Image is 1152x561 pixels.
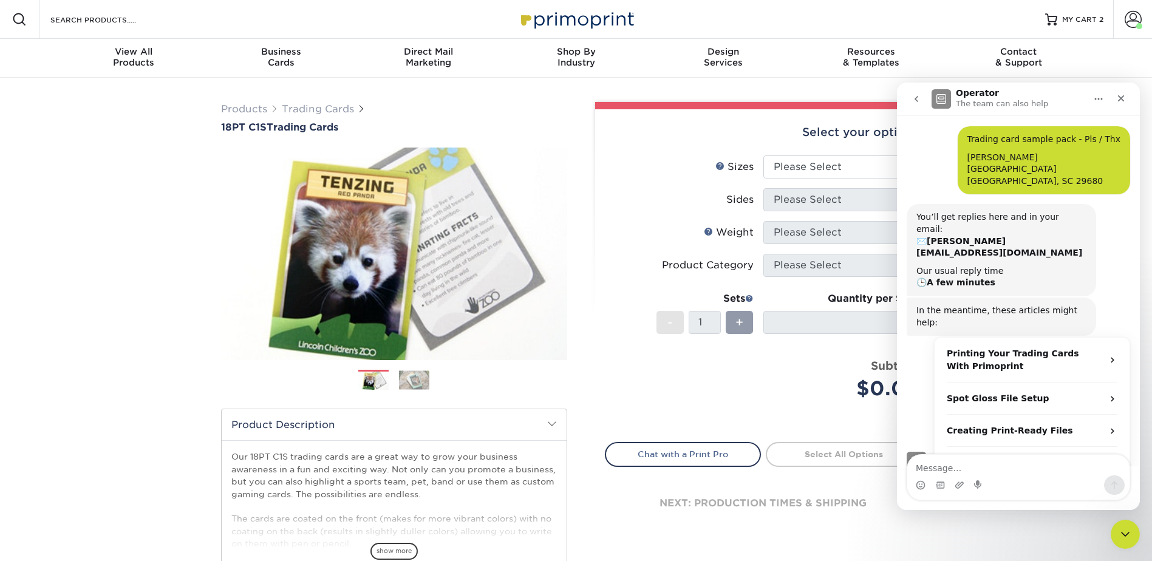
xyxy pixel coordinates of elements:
span: 18PT C1S [221,121,267,133]
span: + [735,313,743,331]
iframe: Intercom live chat [897,83,1140,510]
strong: Subtotal [871,359,921,372]
span: MY CART [1062,15,1097,25]
a: View AllProducts [60,39,208,78]
div: Services [650,46,797,68]
span: Design [650,46,797,57]
div: Sets [656,291,754,306]
a: Trading Cards [282,103,354,115]
div: Product Category [662,258,754,273]
img: Trading Cards 02 [399,370,429,389]
a: Chat with a Print Pro [605,442,761,466]
span: View All [60,46,208,57]
div: Sizes [715,160,754,174]
iframe: Intercom live chat [1111,520,1140,549]
img: Primoprint [516,6,637,32]
span: Shop By [502,46,650,57]
div: Quantity per Set [763,291,921,306]
img: 18PT C1S 01 [221,134,567,373]
a: Contact& Support [945,39,1092,78]
span: show more [370,543,418,559]
span: Contact [945,46,1092,57]
span: 2 [1099,15,1103,24]
img: Trading Cards 01 [358,370,389,392]
span: Business [207,46,355,57]
h2: Product Description [222,409,567,440]
span: Resources [797,46,945,57]
div: & Support [945,46,1092,68]
div: Weight [704,225,754,240]
p: Our 18PT C1S trading cards are a great way to grow your business awareness in a fun and exciting ... [231,450,557,549]
a: Direct MailMarketing [355,39,502,78]
div: & Templates [797,46,945,68]
input: SEARCH PRODUCTS..... [49,12,168,27]
a: Select All Options [766,442,922,466]
span: Direct Mail [355,46,502,57]
div: Sides [726,192,754,207]
div: Select your options: [605,109,922,155]
div: $0.00 [772,374,921,403]
a: Products [221,103,267,115]
div: Cards [207,46,355,68]
a: DesignServices [650,39,797,78]
a: Resources& Templates [797,39,945,78]
a: Shop ByIndustry [502,39,650,78]
div: next: production times & shipping [605,467,922,540]
div: Products [60,46,208,68]
a: BusinessCards [207,39,355,78]
a: 18PT C1STrading Cards [221,121,567,133]
div: Marketing [355,46,502,68]
div: Industry [502,46,650,68]
span: - [667,313,673,331]
h1: Trading Cards [221,121,567,133]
